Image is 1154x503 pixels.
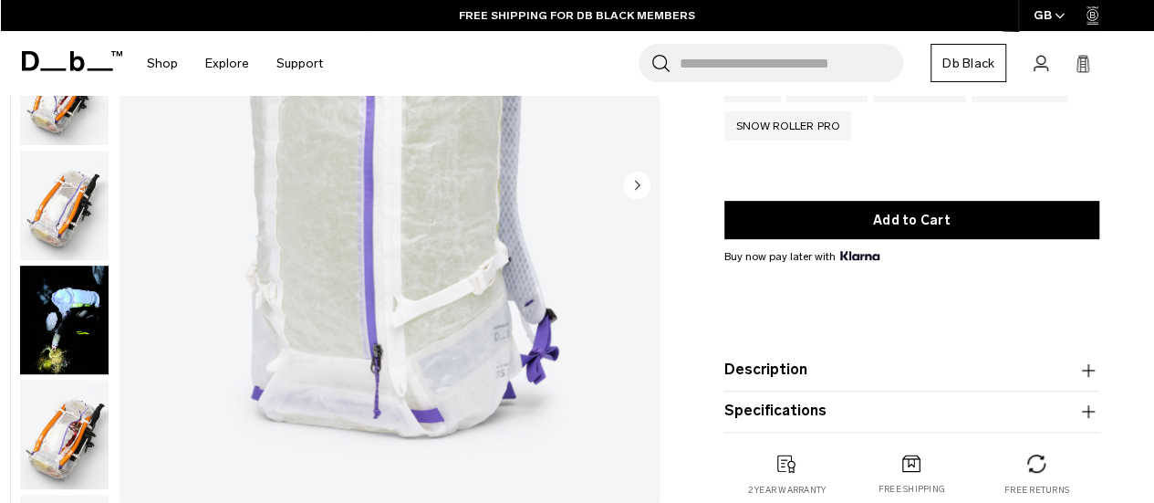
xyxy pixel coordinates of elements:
button: Description [724,360,1099,382]
button: Next slide [623,171,650,202]
a: Support [276,31,323,96]
img: Weigh_Lighter_Backpack_25L_5.png [20,151,109,260]
p: Free returns [1004,484,1069,497]
button: Weigh Lighter Backpack 25L Aurora [19,265,109,376]
a: Snow Roller Pro [724,111,852,141]
a: Shop [147,31,178,96]
a: FREE SHIPPING FOR DB BLACK MEMBERS [459,7,695,24]
button: Add to Cart [724,201,1099,239]
img: {"height" => 20, "alt" => "Klarna"} [840,251,879,260]
img: Weigh_Lighter_Backpack_25L_6.png [20,380,109,489]
button: Weigh_Lighter_Backpack_25L_5.png [19,150,109,261]
p: 2 year warranty [747,484,826,497]
nav: Main Navigation [133,31,337,96]
button: Weigh_Lighter_Backpack_25L_6.png [19,379,109,490]
a: Db Black [930,44,1006,82]
button: Specifications [724,401,1099,423]
span: Buy now pay later with [724,248,879,265]
img: Weigh Lighter Backpack 25L Aurora [20,266,109,375]
p: Free shipping [878,484,945,497]
a: Explore [205,31,249,96]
